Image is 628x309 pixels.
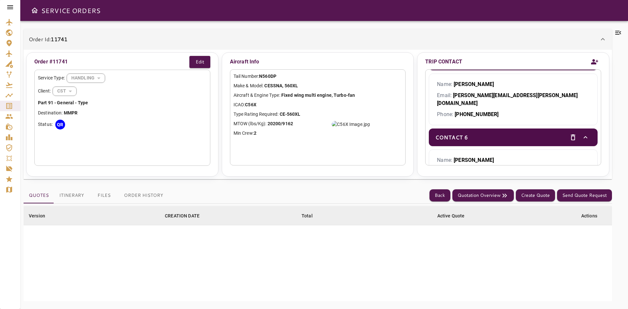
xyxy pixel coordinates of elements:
div: Order Id:11741 [24,29,612,50]
div: CREATION DATE [165,212,200,220]
span: Active Quote [437,212,473,220]
p: Aircraft & Engine Type: [234,92,402,99]
b: 20200/9162 [268,121,293,126]
p: Phone: [437,111,589,118]
div: Total [302,212,313,220]
button: delete [567,132,579,143]
div: Order Id:11741 [24,50,612,179]
b: [PERSON_NAME] [454,81,494,87]
b: N560DP [259,74,276,79]
p: Name: [437,156,589,164]
b: M [68,110,72,115]
p: Name: [437,80,589,88]
img: C56X Image.jpg [332,121,370,128]
span: Total [302,212,321,220]
b: CE-560XL [280,112,301,117]
p: TRIP CONTACT [425,58,462,66]
div: HANDLING [53,82,77,100]
b: M [64,110,68,115]
div: Client: [38,86,207,96]
b: CESSNA, 560XL [264,83,298,88]
b: C56X [245,102,256,107]
button: Edit [189,56,210,68]
p: Tail Number: [234,73,402,80]
p: Type Rating Required: [234,111,402,118]
p: Email: [437,92,589,107]
b: [PERSON_NAME][EMAIL_ADDRESS][PERSON_NAME][DOMAIN_NAME] [437,92,578,106]
b: 2 [254,130,256,136]
button: Create Quote [516,189,555,201]
button: Open drawer [28,4,41,17]
p: Part 91 - General - Type [38,99,207,106]
p: Min Crew: [234,130,402,137]
div: QR [55,120,65,129]
span: Version [29,212,54,220]
div: basic tabs example [24,188,168,203]
b: P [72,110,75,115]
p: Make & Model: [234,82,402,89]
p: Contact 6 [435,133,468,141]
div: Version [29,212,45,220]
button: Itinerary [54,188,89,203]
div: Contact 6deletetoggle [429,129,598,146]
button: Quotes [24,188,54,203]
button: Files [89,188,119,203]
p: Order #11741 [34,58,68,66]
p: Aircraft Info [230,56,406,68]
p: MTOW (lbs/Kg): [234,120,402,127]
b: Fixed wing multi engine, Turbo-fan [281,93,355,98]
div: HANDLING [67,69,105,87]
p: Destination: [38,110,207,116]
p: Order Id: [29,35,67,43]
button: toggle [580,132,591,143]
span: CREATION DATE [165,212,208,220]
p: ICAO: [234,101,402,108]
div: Active Quote [437,212,465,220]
div: Service Type: [38,73,207,83]
button: Send Quote Request [557,189,612,201]
b: [PERSON_NAME] [454,157,494,163]
button: Add new contact [588,54,601,69]
b: [PHONE_NUMBER] [455,111,498,117]
button: Back [429,189,450,201]
h6: SERVICE ORDERS [41,5,100,16]
b: 11741 [51,35,67,43]
p: Status: [38,121,53,128]
button: Quotation Overview [452,189,514,201]
b: R [75,110,78,115]
button: Order History [119,188,168,203]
